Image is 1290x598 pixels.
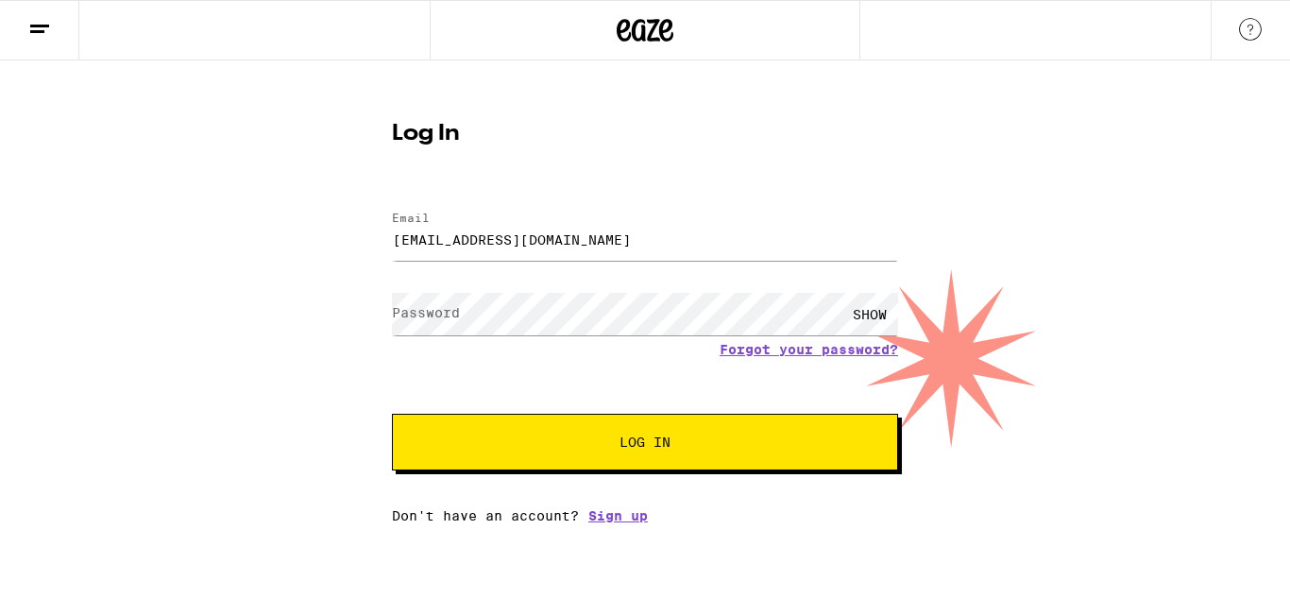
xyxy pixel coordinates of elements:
div: SHOW [841,293,898,335]
a: Forgot your password? [720,342,898,357]
label: Password [392,305,460,320]
a: Sign up [588,508,648,523]
h1: Log In [392,123,898,145]
div: Don't have an account? [392,508,898,523]
button: Log In [392,414,898,470]
label: Email [392,212,430,224]
input: Email [392,218,898,261]
span: Log In [620,436,670,449]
